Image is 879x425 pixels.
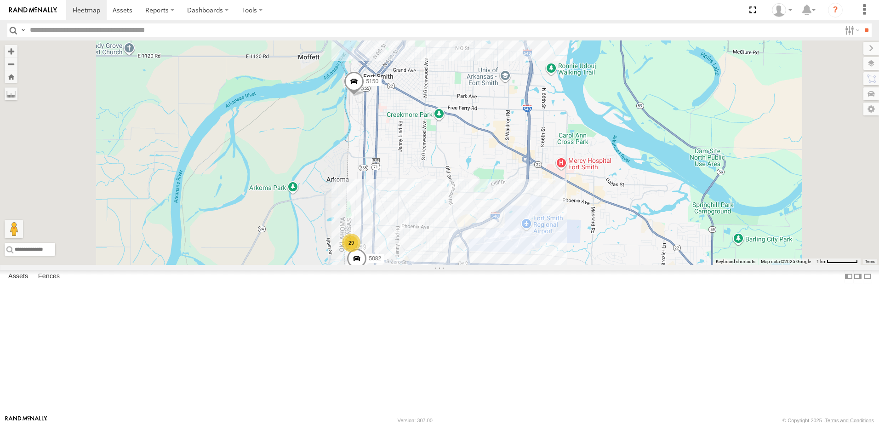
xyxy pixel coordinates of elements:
div: © Copyright 2025 - [782,418,874,423]
label: Fences [34,270,64,283]
button: Drag Pegman onto the map to open Street View [5,220,23,238]
label: Dock Summary Table to the Left [844,270,853,283]
a: Terms (opens in new tab) [865,260,875,264]
i: ? [828,3,843,17]
div: Version: 307.00 [398,418,433,423]
span: 1 km [816,259,827,264]
a: Terms and Conditions [825,418,874,423]
span: 5082 [369,255,381,262]
div: 29 [342,234,360,252]
label: Search Filter Options [841,23,861,37]
button: Zoom in [5,45,17,57]
label: Search Query [19,23,27,37]
img: rand-logo.svg [9,7,57,13]
button: Keyboard shortcuts [716,258,755,265]
div: Dwight Wallace [769,3,795,17]
button: Map Scale: 1 km per 64 pixels [814,258,861,265]
label: Map Settings [863,103,879,115]
label: Dock Summary Table to the Right [853,270,862,283]
span: 5150 [366,78,378,85]
label: Measure [5,87,17,100]
a: Visit our Website [5,416,47,425]
label: Assets [4,270,33,283]
button: Zoom out [5,57,17,70]
span: Map data ©2025 Google [761,259,811,264]
label: Hide Summary Table [863,270,872,283]
button: Zoom Home [5,70,17,83]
